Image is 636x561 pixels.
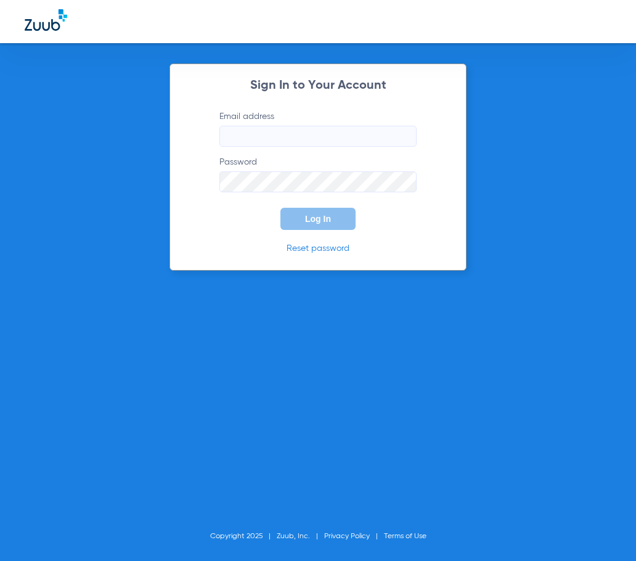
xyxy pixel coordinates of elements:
a: Reset password [287,244,349,253]
li: Copyright 2025 [210,530,277,543]
img: Zuub Logo [25,9,67,31]
li: Zuub, Inc. [277,530,324,543]
label: Password [219,156,417,192]
span: Log In [305,214,331,224]
iframe: Chat Widget [574,502,636,561]
input: Password [219,171,417,192]
h2: Sign In to Your Account [201,80,435,92]
input: Email address [219,126,417,147]
button: Log In [280,208,356,230]
a: Terms of Use [384,533,426,540]
label: Email address [219,110,417,147]
a: Privacy Policy [324,533,370,540]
